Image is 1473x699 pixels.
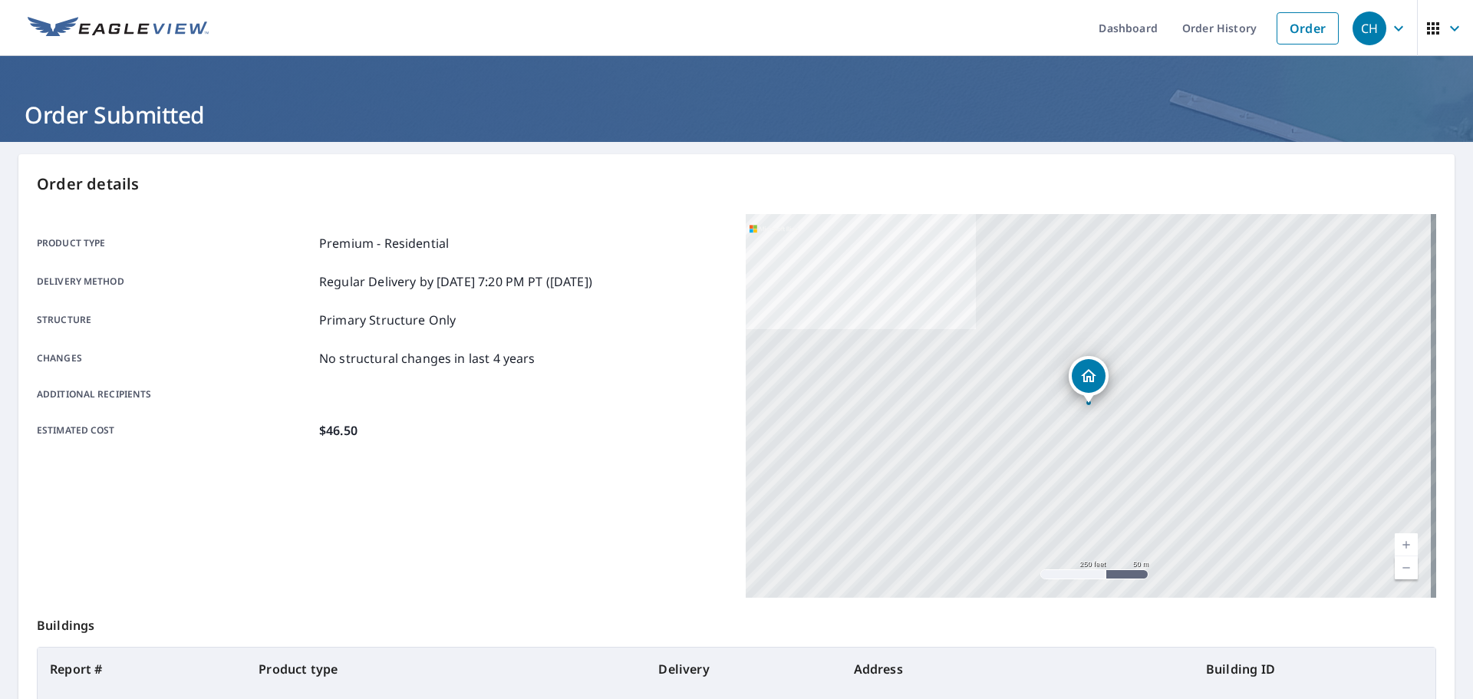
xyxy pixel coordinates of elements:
[1069,356,1109,404] div: Dropped pin, building 1, Residential property, 32855 More Ln Steamboat Springs, CO 80487
[37,311,313,329] p: Structure
[18,99,1455,130] h1: Order Submitted
[37,598,1436,647] p: Buildings
[37,272,313,291] p: Delivery method
[1194,648,1435,691] th: Building ID
[646,648,841,691] th: Delivery
[37,421,313,440] p: Estimated cost
[319,421,358,440] p: $46.50
[1395,556,1418,579] a: Current Level 17, Zoom Out
[37,349,313,368] p: Changes
[1395,533,1418,556] a: Current Level 17, Zoom In
[319,272,592,291] p: Regular Delivery by [DATE] 7:20 PM PT ([DATE])
[37,173,1436,196] p: Order details
[37,387,313,401] p: Additional recipients
[842,648,1194,691] th: Address
[319,234,449,252] p: Premium - Residential
[1277,12,1339,45] a: Order
[246,648,646,691] th: Product type
[319,311,456,329] p: Primary Structure Only
[38,648,246,691] th: Report #
[319,349,535,368] p: No structural changes in last 4 years
[28,17,209,40] img: EV Logo
[37,234,313,252] p: Product type
[1353,12,1386,45] div: CH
